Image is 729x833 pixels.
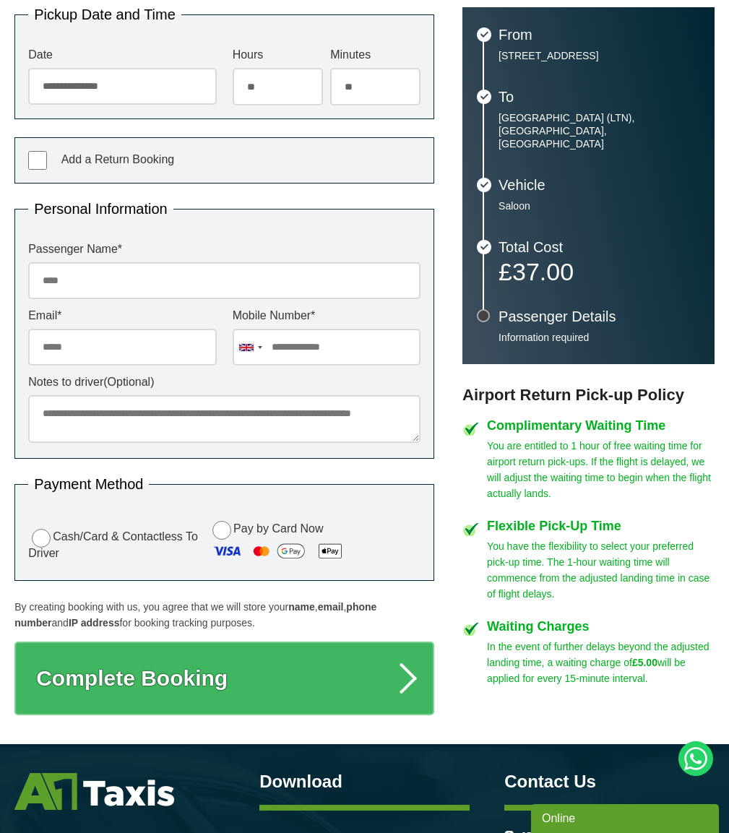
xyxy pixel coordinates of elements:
span: (Optional) [103,376,154,388]
h4: Flexible Pick-Up Time [487,519,715,532]
img: A1 Taxis St Albans [14,773,174,810]
iframe: chat widget [531,801,722,833]
h3: Vehicle [499,178,700,192]
input: Cash/Card & Contactless To Driver [32,529,51,548]
p: Saloon [499,199,700,212]
label: Passenger Name [28,243,420,255]
strong: £5.00 [632,657,657,668]
label: Hours [233,49,323,61]
label: Notes to driver [28,376,420,388]
button: Complete Booking [14,642,434,715]
legend: Pickup Date and Time [28,7,181,22]
h3: Airport Return Pick-up Policy [462,386,715,405]
h3: Download [259,773,470,790]
p: You have the flexibility to select your preferred pick-up time. The 1-hour waiting time will comm... [487,538,715,602]
h3: Passenger Details [499,309,700,324]
label: Cash/Card & Contactless To Driver [28,527,198,559]
p: Information required [499,331,700,344]
label: Date [28,49,217,61]
h3: Total Cost [499,240,700,254]
legend: Personal Information [28,202,173,216]
p: £ [499,262,700,282]
label: Pay by Card Now [209,519,420,567]
strong: name [288,601,315,613]
div: United Kingdom: +44 [233,329,267,365]
h3: Contact Us [504,773,715,790]
h3: To [499,90,700,104]
h4: Waiting Charges [487,620,715,633]
span: 37.00 [512,258,574,285]
label: Email [28,310,217,321]
p: [STREET_ADDRESS] [499,49,700,62]
p: In the event of further delays beyond the adjusted landing time, a waiting charge of will be appl... [487,639,715,686]
input: Pay by Card Now [212,521,231,540]
label: Mobile Number [233,310,421,321]
input: Add a Return Booking [28,151,47,170]
p: You are entitled to 1 hour of free waiting time for airport return pick-ups. If the flight is del... [487,438,715,501]
legend: Payment Method [28,477,149,491]
h4: Complimentary Waiting Time [487,419,715,432]
span: Add a Return Booking [61,153,175,165]
label: Minutes [330,49,420,61]
p: [GEOGRAPHIC_DATA] (LTN), [GEOGRAPHIC_DATA], [GEOGRAPHIC_DATA] [499,111,700,150]
h3: From [499,27,700,42]
strong: IP address [69,617,120,629]
strong: email [318,601,344,613]
p: By creating booking with us, you agree that we will store your , , and for booking tracking purpo... [14,599,434,631]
